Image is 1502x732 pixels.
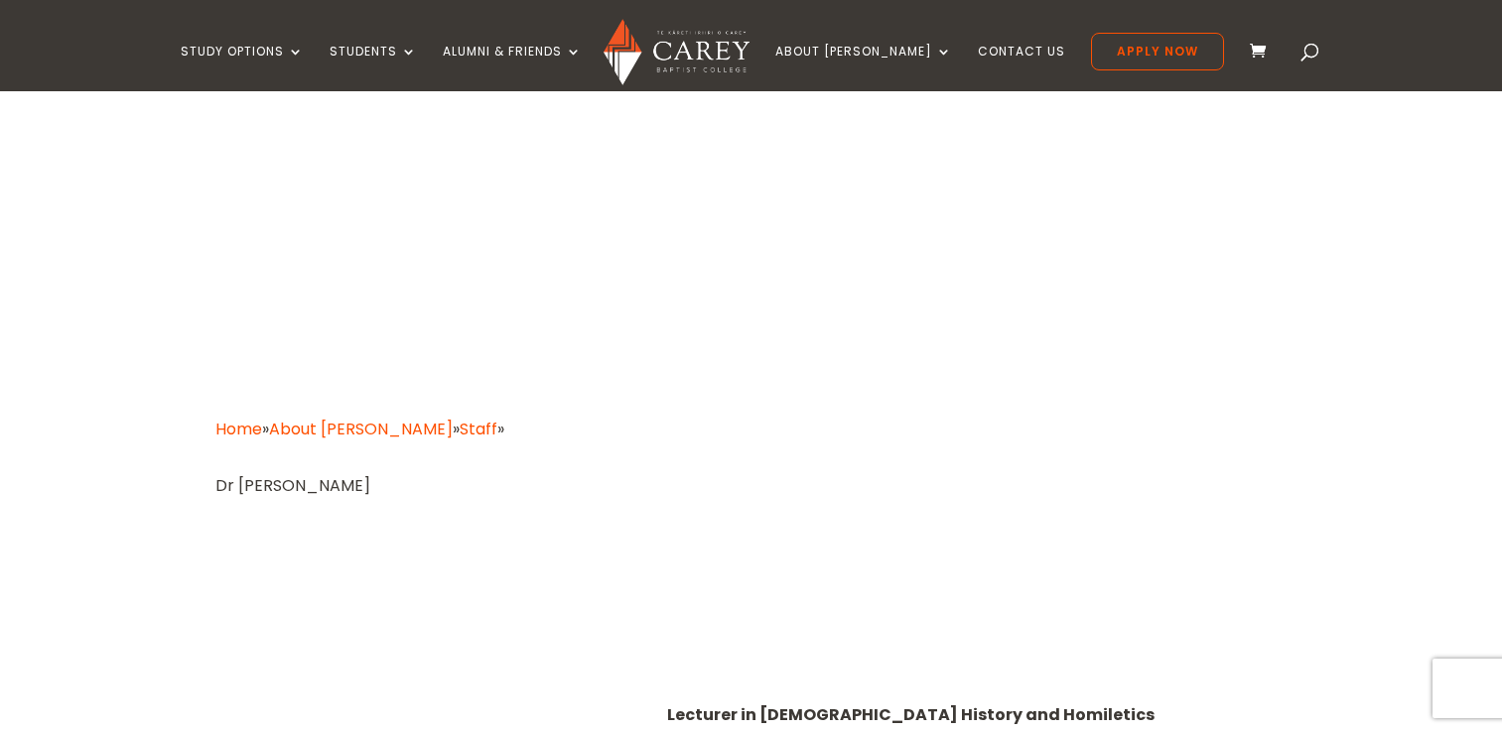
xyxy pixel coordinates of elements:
a: Staff [460,418,497,440]
a: Students [330,45,417,91]
div: Dr [PERSON_NAME] [215,472,1288,499]
strong: Lecturer in [DEMOGRAPHIC_DATA] History and Homiletics [667,703,1155,726]
img: Carey Baptist College [604,19,750,85]
a: About [PERSON_NAME] [269,418,453,440]
a: Alumni & Friends [443,45,582,91]
a: Study Options [181,45,304,91]
a: Contact Us [978,45,1065,91]
div: » » » [215,416,1288,442]
a: About [PERSON_NAME] [775,45,952,91]
a: Home [215,418,262,440]
a: Apply Now [1091,33,1224,70]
